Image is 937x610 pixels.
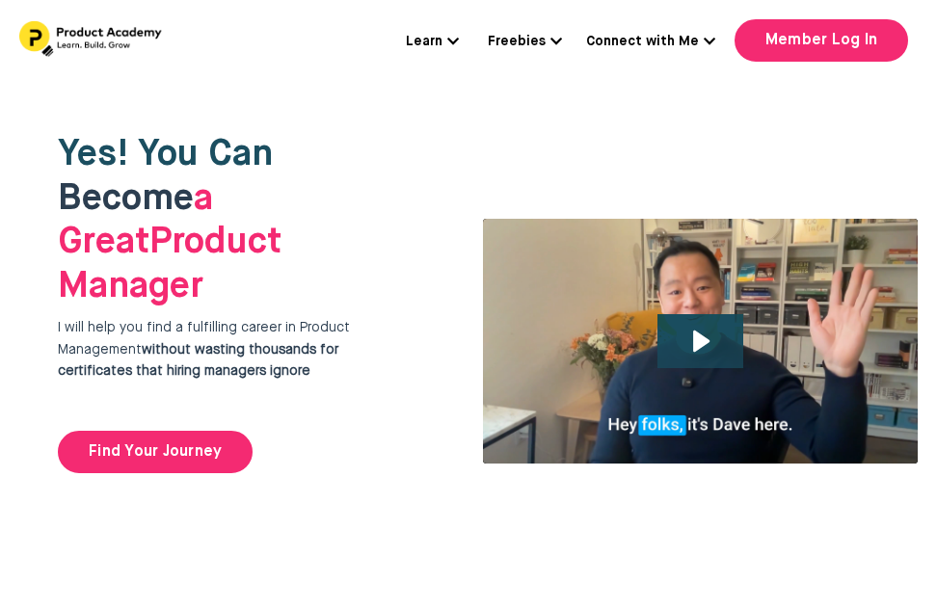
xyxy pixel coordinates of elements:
[58,343,338,378] strong: without wasting thousands for certificates that hiring managers ignore
[58,181,281,305] span: Product Manager
[58,137,273,173] span: Yes! You Can
[58,181,194,218] span: Become
[657,314,742,369] button: Play Video: file-uploads/sites/127338/video/4ffeae-3e1-a2cd-5ad6-eac528a42_Why_I_built_product_ac...
[406,31,459,52] a: Learn
[58,181,213,262] strong: a Great
[735,19,908,62] a: Member Log In
[586,31,715,52] a: Connect with Me
[58,431,253,473] a: Find Your Journey
[19,21,164,57] img: Header Logo
[488,31,562,52] a: Freebies
[58,321,350,378] span: I will help you find a fulfilling career in Product Management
